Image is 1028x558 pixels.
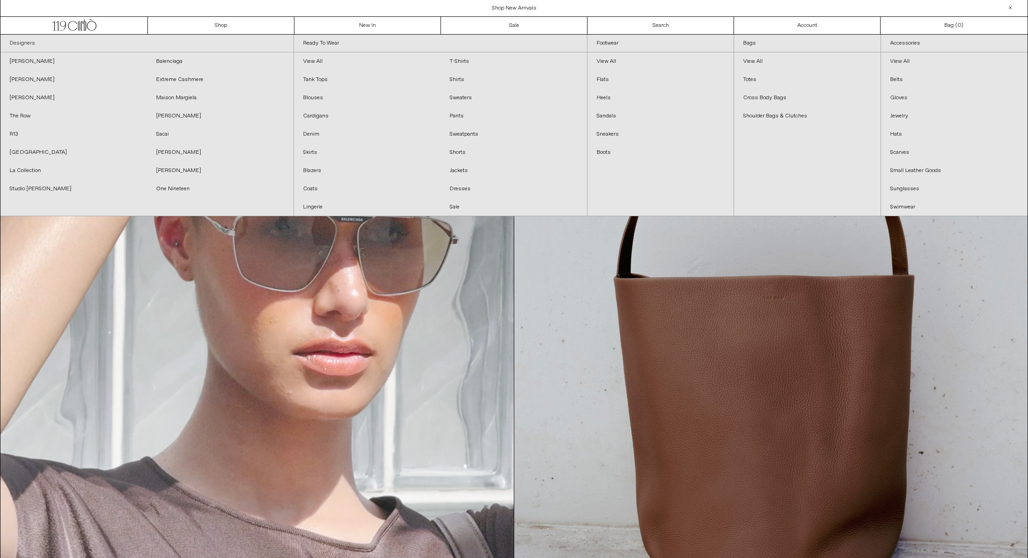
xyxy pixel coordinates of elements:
a: Sale [441,17,587,34]
a: Designers [0,35,294,52]
a: New In [294,17,441,34]
a: The Row [0,107,147,125]
a: Sweatpants [441,125,587,143]
a: Search [587,17,734,34]
a: Ready To Wear [294,35,587,52]
a: Coats [294,180,441,198]
a: T-Shirts [441,52,587,71]
a: Cardigans [294,107,441,125]
a: Gloves [881,89,1028,107]
span: ) [957,21,963,30]
a: Belts [881,71,1028,89]
a: Extreme Cashmere [147,71,294,89]
a: [PERSON_NAME] [147,143,294,162]
a: Sweaters [441,89,587,107]
a: [PERSON_NAME] [147,162,294,180]
a: Flats [587,71,734,89]
a: View All [294,52,441,71]
a: Sacai [147,125,294,143]
a: Shop New Arrivals [492,5,537,12]
a: Blazers [294,162,441,180]
a: Shop [148,17,294,34]
a: Totes [734,71,881,89]
a: [PERSON_NAME] [0,52,147,71]
a: Footwear [587,35,734,52]
a: Cross Body Bags [734,89,881,107]
a: Sunglasses [881,180,1028,198]
a: Heels [587,89,734,107]
a: Bag () [881,17,1027,34]
a: Balenciaga [147,52,294,71]
a: Dresses [441,180,587,198]
a: Studio [PERSON_NAME] [0,180,147,198]
a: View All [587,52,734,71]
a: R13 [0,125,147,143]
a: Small Leather Goods [881,162,1028,180]
a: Blouses [294,89,441,107]
span: 0 [957,22,961,29]
a: Sneakers [587,125,734,143]
a: Tank Tops [294,71,441,89]
a: Sandals [587,107,734,125]
a: [GEOGRAPHIC_DATA] [0,143,147,162]
a: Accessories [881,35,1028,52]
a: Sale [441,198,587,216]
a: Shoulder Bags & Clutches [734,107,881,125]
a: La Collection [0,162,147,180]
a: Account [734,17,881,34]
a: Boots [587,143,734,162]
a: Pants [441,107,587,125]
a: [PERSON_NAME] [0,89,147,107]
a: Lingerie [294,198,441,216]
a: Hats [881,125,1028,143]
a: Skirts [294,143,441,162]
a: Bags [734,35,881,52]
a: [PERSON_NAME] [147,107,294,125]
a: Jackets [441,162,587,180]
a: View All [881,52,1028,71]
a: Swimwear [881,198,1028,216]
a: [PERSON_NAME] [0,71,147,89]
a: Shirts [441,71,587,89]
a: Maison Margiela [147,89,294,107]
a: Denim [294,125,441,143]
a: Jewelry [881,107,1028,125]
a: One Nineteen [147,180,294,198]
a: Shorts [441,143,587,162]
a: Scarves [881,143,1028,162]
a: View All [734,52,881,71]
